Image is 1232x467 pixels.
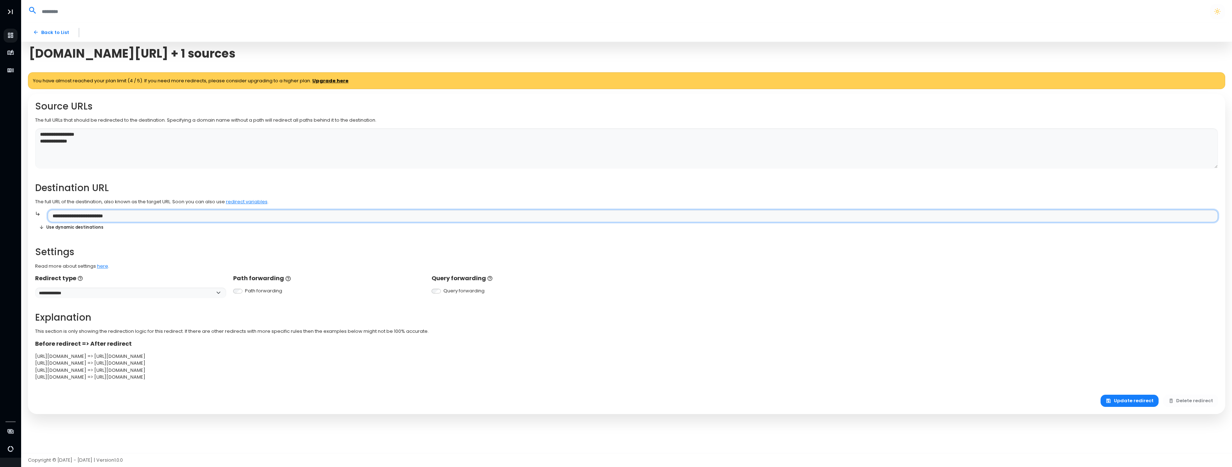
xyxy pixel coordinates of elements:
[35,312,1218,323] h2: Explanation
[35,340,1218,348] p: Before redirect => After redirect
[443,287,485,295] label: Query forwarding
[35,367,1218,374] div: [URL][DOMAIN_NAME] => [URL][DOMAIN_NAME]
[28,457,123,463] span: Copyright © [DATE] - [DATE] | Version 1.0.0
[35,263,1218,270] p: Read more about settings .
[35,374,1218,381] div: [URL][DOMAIN_NAME] => [URL][DOMAIN_NAME]
[35,328,1218,335] p: This section is only showing the redirection logic for this redirect. If there are other redirect...
[35,274,226,283] p: Redirect type
[35,183,1218,194] h2: Destination URL
[226,198,268,205] a: redirect variables
[4,5,17,19] button: Toggle Aside
[245,287,282,295] label: Path forwarding
[35,117,1218,124] p: The full URLs that should be redirected to the destination. Specifying a domain name without a pa...
[1163,395,1218,407] button: Delete redirect
[29,47,235,60] span: [DOMAIN_NAME][URL] + 1 sources
[28,26,74,39] a: Back to List
[233,274,424,283] p: Path forwarding
[35,222,108,233] button: Use dynamic destinations
[35,247,1218,258] h2: Settings
[35,101,1218,112] h2: Source URLs
[28,72,1225,89] div: You have almost reached your plan limit (4 / 5). If you need more redirects, please consider upgr...
[312,77,348,84] a: Upgrade here
[432,274,623,283] p: Query forwarding
[35,360,1218,367] div: [URL][DOMAIN_NAME] => [URL][DOMAIN_NAME]
[35,198,1218,205] p: The full URL of the destination, also known as the target URL. Soon you can also use .
[35,353,1218,360] div: [URL][DOMAIN_NAME] => [URL][DOMAIN_NAME]
[97,263,108,269] a: here
[1101,395,1159,407] button: Update redirect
